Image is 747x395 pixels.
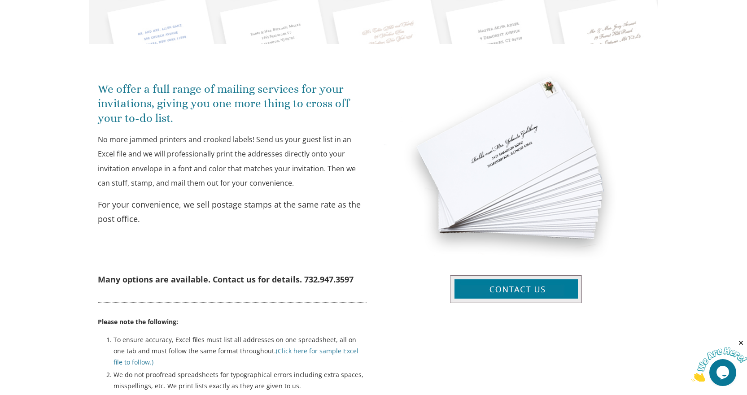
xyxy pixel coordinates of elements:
[98,302,367,327] p: Please note the following:
[450,275,582,303] img: contact-us-btn.jpg
[98,197,367,226] p: For your convenience, we sell postage stamps at the same rate as the post office.
[380,53,652,275] img: envelopes.png
[114,334,367,369] li: To ensure accuracy, Excel files must list all addresses on one spreadsheet, all on one tab and mu...
[98,82,367,126] p: We offer a full range of mailing services for your invitations, giving you one more thing to cros...
[114,369,367,393] li: We do not proofread spreadsheets for typographical errors including extra spaces, misspellings, e...
[691,339,747,382] iframe: chat widget
[98,274,354,285] strong: Many options are available. Contact us for details. 732.947.3597
[98,132,367,191] p: No more jammed printers and crooked labels! Send us your guest list in an Excel file and we will ...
